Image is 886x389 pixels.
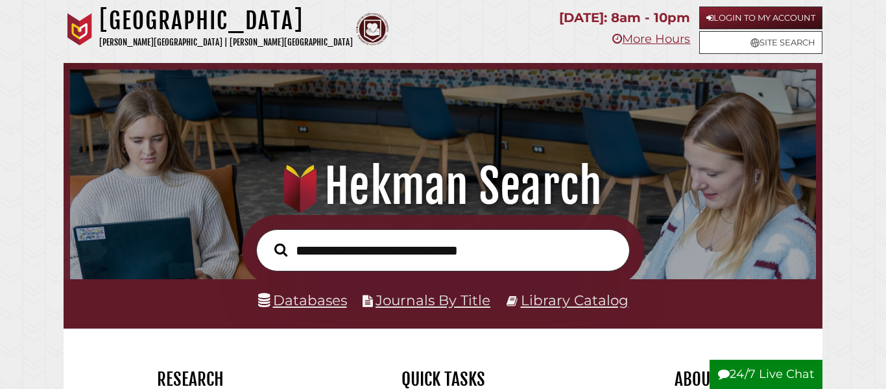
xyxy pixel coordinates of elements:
a: More Hours [612,32,690,46]
i: Search [274,243,287,257]
a: Login to My Account [699,6,822,29]
img: Calvin Theological Seminary [356,13,389,45]
h1: Hekman Search [83,158,802,215]
a: Site Search [699,31,822,54]
h1: [GEOGRAPHIC_DATA] [99,6,353,35]
p: [DATE]: 8am - 10pm [559,6,690,29]
button: Search [268,240,294,260]
a: Journals By Title [376,292,490,308]
img: Calvin University [64,13,96,45]
p: [PERSON_NAME][GEOGRAPHIC_DATA] | [PERSON_NAME][GEOGRAPHIC_DATA] [99,35,353,50]
a: Library Catalog [521,292,629,308]
a: Databases [258,292,347,308]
